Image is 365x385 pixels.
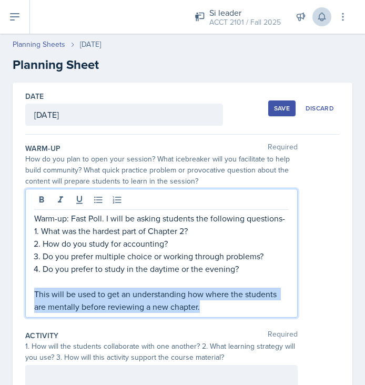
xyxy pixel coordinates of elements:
div: Si leader [209,6,281,19]
div: [DATE] [80,39,101,50]
h2: Planning Sheet [13,55,352,74]
label: Date [25,91,44,102]
div: 1. How will the students collaborate with one another? 2. What learning strategy will you use? 3.... [25,341,298,363]
button: Discard [300,100,340,116]
span: Required [268,143,298,154]
p: Do you prefer multiple choice or working through problems? [43,250,289,262]
span: Required [268,330,298,341]
label: Activity [25,330,59,341]
p: Do you prefer to study in the daytime or the evening? [43,262,289,275]
div: Discard [306,104,334,113]
a: Planning Sheets [13,39,65,50]
div: ACCT 2101 / Fall 2025 [209,17,281,28]
p: How do you study for accounting? [43,237,289,250]
p: This will be used to get an understanding how where the students are mentally before reviewing a ... [34,288,289,313]
p: Warm-up: Fast Poll. I will be asking students the following questions- 1. What was the hardest pa... [34,212,289,237]
div: How do you plan to open your session? What icebreaker will you facilitate to help build community... [25,154,298,187]
button: Save [268,100,296,116]
label: Warm-Up [25,143,60,154]
div: Save [274,104,290,113]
